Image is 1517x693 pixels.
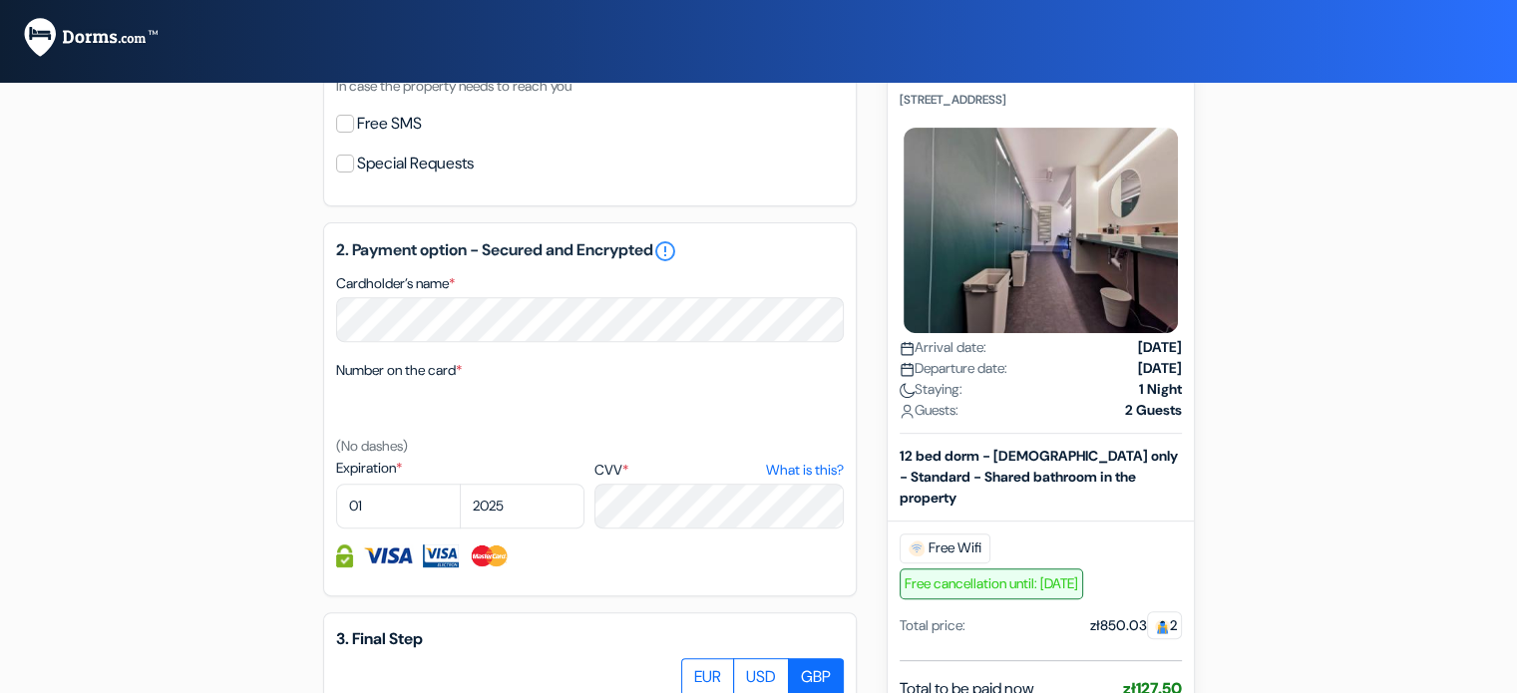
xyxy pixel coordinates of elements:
img: Dorms.com [24,18,158,57]
label: Cardholder’s name [336,273,455,294]
strong: 1 Night [1139,378,1182,399]
span: Free Wifi [900,532,990,562]
a: What is this? [765,460,843,481]
strong: [DATE] [1138,357,1182,378]
img: Master Card [469,544,510,567]
span: Staying: [900,378,962,399]
span: Departure date: [900,357,1007,378]
b: 12 bed dorm - [DEMOGRAPHIC_DATA] only - Standard - Shared bathroom in the property [900,446,1178,506]
strong: 2 Guests [1125,399,1182,420]
label: Number on the card [336,360,462,381]
span: Free cancellation until: [DATE] [900,567,1083,598]
strong: [DATE] [1138,336,1182,357]
span: Guests: [900,399,958,420]
label: CVV [594,460,843,481]
img: Visa Electron [423,544,459,567]
img: moon.svg [900,382,915,397]
h5: 3. Final Step [336,629,844,648]
div: Total price: [900,614,965,635]
img: calendar.svg [900,340,915,355]
img: Visa [363,544,413,567]
span: 2 [1147,610,1182,638]
img: calendar.svg [900,361,915,376]
img: user_icon.svg [900,403,915,418]
img: guest.svg [1155,618,1170,633]
label: Free SMS [357,110,422,138]
label: Special Requests [357,150,474,177]
label: Expiration [336,458,584,479]
span: Arrival date: [900,336,986,357]
div: zł850.03 [1090,614,1182,635]
h5: Green Marmot [GEOGRAPHIC_DATA] [900,67,1182,84]
small: (No dashes) [336,437,408,455]
a: error_outline [653,239,677,263]
h5: 2. Payment option - Secured and Encrypted [336,239,844,263]
img: Credit card information fully secured and encrypted [336,544,353,567]
p: [STREET_ADDRESS] [900,92,1182,108]
img: free_wifi.svg [909,539,925,555]
small: In case the property needs to reach you [336,77,571,95]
